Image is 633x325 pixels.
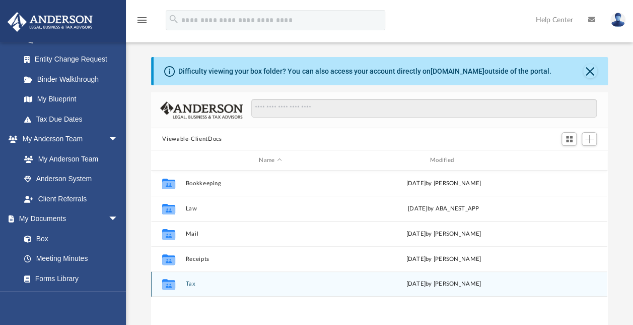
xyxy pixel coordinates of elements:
div: id [533,156,603,165]
div: Modified [359,156,528,165]
span: arrow_drop_down [108,129,128,150]
button: Tax [186,281,355,287]
a: My Blueprint [14,89,128,110]
span: arrow_drop_down [108,209,128,230]
div: [DATE] by [PERSON_NAME] [359,230,528,239]
a: My Anderson Teamarrow_drop_down [7,129,128,149]
a: My Anderson Team [14,149,123,169]
div: [DATE] by [PERSON_NAME] [359,255,528,264]
a: Meeting Minutes [14,249,128,269]
a: Binder Walkthrough [14,69,133,89]
button: Switch to Grid View [561,132,577,146]
button: Law [186,205,355,212]
div: [DATE] by [PERSON_NAME] [359,280,528,289]
button: Close [583,64,597,78]
div: [DATE] by ABA_NEST_APP [359,204,528,213]
button: Viewable-ClientDocs [162,135,222,144]
button: Mail [186,231,355,237]
div: Name [185,156,355,165]
div: Difficulty viewing your box folder? You can also access your account directly on outside of the p... [178,66,551,77]
div: [DATE] by [PERSON_NAME] [359,179,528,188]
a: Box [14,229,123,249]
i: menu [136,14,148,26]
a: My Documentsarrow_drop_down [7,209,128,229]
a: Tax Due Dates [14,109,133,129]
a: Forms Library [14,268,123,289]
a: Anderson System [14,169,128,189]
button: Add [582,132,597,146]
a: Entity Change Request [14,49,133,70]
a: Notarize [14,289,128,309]
i: search [168,14,179,25]
button: Receipts [186,256,355,262]
button: Bookkeeping [186,180,355,187]
a: Client Referrals [14,189,128,209]
div: id [156,156,181,165]
a: [DOMAIN_NAME] [430,67,484,75]
img: Anderson Advisors Platinum Portal [5,12,96,32]
a: menu [136,19,148,26]
input: Search files and folders [251,99,597,118]
img: User Pic [610,13,625,27]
